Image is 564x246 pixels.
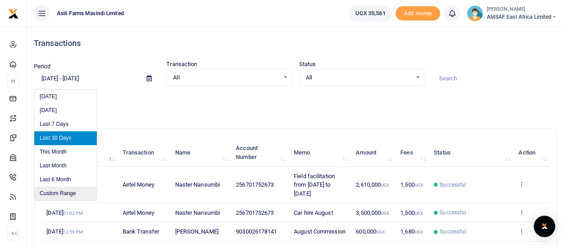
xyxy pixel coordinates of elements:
[7,226,19,241] li: Ac
[356,209,389,216] span: 3,500,000
[117,139,170,167] th: Transaction: activate to sort column ascending
[351,139,395,167] th: Amount: activate to sort column ascending
[170,139,231,167] th: Name: activate to sort column ascending
[356,228,385,235] span: 600,000
[34,159,97,173] li: Last Month
[400,181,423,188] span: 1,500
[175,228,218,235] span: [PERSON_NAME]
[356,181,389,188] span: 2,610,000
[355,9,385,18] span: UGX 35,561
[123,228,159,235] span: Bank Transfer
[34,90,97,104] li: [DATE]
[166,60,197,69] label: Transaction
[395,9,440,16] a: Add money
[348,5,392,21] a: UGX 35,561
[34,38,557,48] h4: Transactions
[8,8,19,19] img: logo-small
[514,139,549,167] th: Action: activate to sort column ascending
[173,73,279,82] span: All
[467,5,483,21] img: profile-user
[7,74,19,88] li: M
[63,229,83,234] small: 12:59 PM
[415,183,423,188] small: UGX
[486,13,557,21] span: AMSAF East Africa Limited
[46,209,82,216] span: [DATE]
[395,139,429,167] th: Fees: activate to sort column ascending
[289,139,351,167] th: Memo: activate to sort column ascending
[175,209,220,216] span: Naster Nansumbi
[299,60,316,69] label: Status
[46,228,82,235] span: [DATE]
[294,228,346,235] span: August Commission
[236,228,277,235] span: 9030026178141
[381,211,389,216] small: UGX
[440,208,466,217] span: Successful
[306,73,412,82] span: All
[400,228,423,235] span: 1,680
[415,211,423,216] small: UGX
[34,173,97,187] li: Last 6 Month
[34,97,557,106] p: Download
[54,9,128,17] span: Asili Farms Masindi Limited
[467,5,557,21] a: profile-user [PERSON_NAME] AMSAF East Africa Limited
[294,209,333,216] span: Car hire August
[34,62,50,71] label: Period
[429,139,514,167] th: Status: activate to sort column ascending
[534,216,555,237] div: Open Intercom Messenger
[400,209,423,216] span: 1,500
[440,228,466,236] span: Successful
[395,6,440,21] span: Add money
[231,139,289,167] th: Account Number: activate to sort column ascending
[8,10,19,17] a: logo-small logo-large logo-large
[345,5,395,21] li: Wallet ballance
[376,229,385,234] small: UGX
[395,6,440,21] li: Toup your wallet
[415,229,423,234] small: UGX
[236,181,274,188] span: 256701752673
[34,187,97,200] li: Custom Range
[34,104,97,117] li: [DATE]
[34,71,140,86] input: select period
[34,145,97,159] li: This Month
[381,183,389,188] small: UGX
[175,181,220,188] span: Naster Nansumbi
[34,117,97,131] li: Last 7 Days
[123,181,154,188] span: Airtel Money
[123,209,154,216] span: Airtel Money
[486,6,557,13] small: [PERSON_NAME]
[432,71,557,86] input: Search
[440,181,466,189] span: Successful
[236,209,274,216] span: 256701752673
[294,173,335,197] span: Field facilitation from [DATE] to [DATE]
[34,131,97,145] li: Last 30 Days
[63,211,83,216] small: 01:02 PM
